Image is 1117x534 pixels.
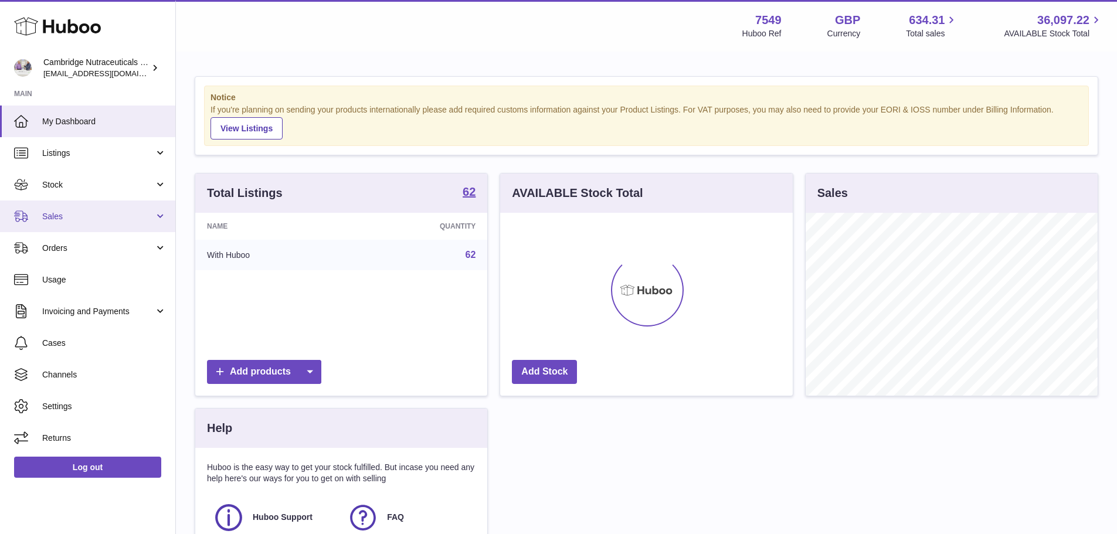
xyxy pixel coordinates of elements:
[835,12,860,28] strong: GBP
[211,117,283,140] a: View Listings
[195,213,349,240] th: Name
[1004,12,1103,39] a: 36,097.22 AVAILABLE Stock Total
[207,360,321,384] a: Add products
[211,104,1082,140] div: If you're planning on sending your products internationally please add required customs informati...
[466,250,476,260] a: 62
[42,243,154,254] span: Orders
[1037,12,1089,28] span: 36,097.22
[906,28,958,39] span: Total sales
[512,360,577,384] a: Add Stock
[207,420,232,436] h3: Help
[42,306,154,317] span: Invoicing and Payments
[42,369,167,380] span: Channels
[42,433,167,444] span: Returns
[347,502,470,533] a: FAQ
[43,57,149,79] div: Cambridge Nutraceuticals Ltd
[253,512,313,523] span: Huboo Support
[42,148,154,159] span: Listings
[211,92,1082,103] strong: Notice
[42,116,167,127] span: My Dashboard
[207,185,283,201] h3: Total Listings
[909,12,945,28] span: 634.31
[42,401,167,412] span: Settings
[42,274,167,285] span: Usage
[817,185,848,201] h3: Sales
[195,240,349,270] td: With Huboo
[387,512,404,523] span: FAQ
[349,213,487,240] th: Quantity
[827,28,861,39] div: Currency
[213,502,335,533] a: Huboo Support
[463,186,476,198] strong: 62
[42,338,167,349] span: Cases
[463,186,476,200] a: 62
[1004,28,1103,39] span: AVAILABLE Stock Total
[755,12,782,28] strong: 7549
[42,211,154,222] span: Sales
[207,462,476,484] p: Huboo is the easy way to get your stock fulfilled. But incase you need any help here's our ways f...
[14,59,32,77] img: internalAdmin-7549@internal.huboo.com
[42,179,154,191] span: Stock
[14,457,161,478] a: Log out
[512,185,643,201] h3: AVAILABLE Stock Total
[906,12,958,39] a: 634.31 Total sales
[43,69,172,78] span: [EMAIL_ADDRESS][DOMAIN_NAME]
[742,28,782,39] div: Huboo Ref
